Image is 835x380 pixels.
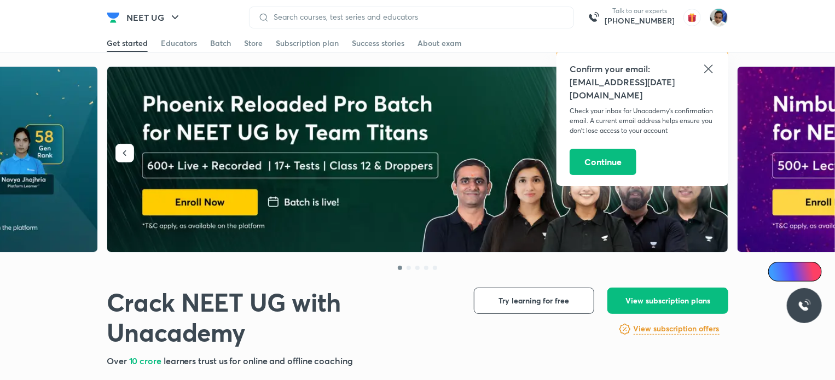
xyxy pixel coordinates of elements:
div: Success stories [352,38,404,49]
img: ttu [798,299,811,312]
div: Subscription plan [276,38,339,49]
div: Batch [210,38,231,49]
h1: Crack NEET UG with Unacademy [107,288,456,348]
img: avatar [683,9,701,26]
h5: [EMAIL_ADDRESS][DATE][DOMAIN_NAME] [570,75,715,102]
span: View subscription plans [625,295,710,306]
img: Icon [775,267,784,276]
h5: Confirm your email: [570,62,715,75]
button: View subscription plans [607,288,728,314]
a: Success stories [352,34,404,52]
span: Try learning for free [499,295,570,306]
div: Educators [161,38,197,49]
div: Get started [107,38,148,49]
div: Store [244,38,263,49]
p: Talk to our experts [605,7,675,15]
a: Get started [107,34,148,52]
img: Company Logo [107,11,120,24]
a: Educators [161,34,197,52]
a: [PHONE_NUMBER] [605,15,675,26]
div: About exam [417,38,462,49]
p: Check your inbox for Unacademy’s confirmation email. A current email address helps ensure you don... [570,106,715,136]
button: Continue [570,149,636,175]
a: Subscription plan [276,34,339,52]
span: Over [107,355,129,366]
a: About exam [417,34,462,52]
span: 10 crore [129,355,164,366]
span: Ai Doubts [786,267,815,276]
img: call-us [583,7,605,28]
button: Try learning for free [474,288,594,314]
img: Sonu Kumar [710,8,728,27]
input: Search courses, test series and educators [269,13,565,21]
a: Batch [210,34,231,52]
a: View subscription offers [634,323,720,336]
a: Ai Doubts [768,262,822,282]
a: Store [244,34,263,52]
button: NEET UG [120,7,188,28]
span: learners trust us for online and offline coaching [164,355,353,366]
h6: View subscription offers [634,323,720,335]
